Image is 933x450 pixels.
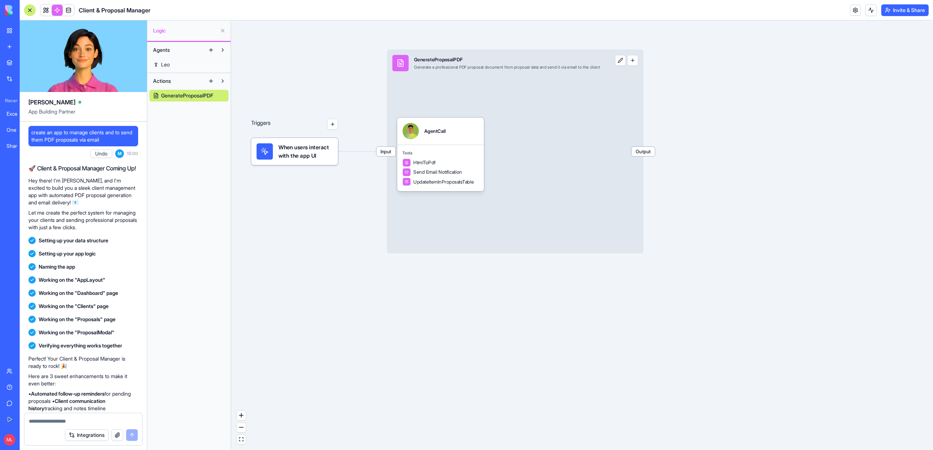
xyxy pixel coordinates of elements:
[39,316,116,323] span: Working on the "Proposals" page
[7,126,27,134] div: One Drive
[90,149,112,158] button: Undo
[413,159,436,166] span: HtmlToPdf
[149,44,205,56] button: Agents
[39,237,108,244] span: Setting up your data structure
[397,118,484,191] div: AgentCallToolsHtmlToPdfSend Email NotificationUpdateItemInProposalsTable
[149,90,229,101] a: GenerateProposalPDF
[251,119,270,130] p: Triggers
[31,129,135,143] span: create an app to manage clients and to send them PDF proposals via email
[387,50,644,254] div: InputGenerateProposalPDFGenerate a professional PDF proposal document from proposal data and send...
[115,149,124,158] span: M
[39,342,122,349] span: Verifying everything works together
[414,65,600,70] div: Generate a professional PDF proposal document from proposal data and send it via email to the client
[161,92,213,99] span: GenerateProposalPDF
[39,263,75,270] span: Naming the app
[39,276,105,284] span: Working on the "AppLayout"
[251,138,338,165] div: When users interact with the app UI
[2,123,31,137] a: One Drive
[5,5,50,15] img: logo
[149,75,205,87] button: Actions
[237,435,246,445] button: fit view
[632,147,655,156] span: Output
[2,139,31,153] a: Share Point
[28,209,138,231] p: Let me create the perfect system for managing your clients and sending professional proposals wit...
[161,61,170,68] span: Leo
[7,142,27,150] div: Share Point
[39,329,114,336] span: Working on the "ProposalModal"
[413,169,462,176] span: Send Email Notification
[4,434,15,446] span: ML
[251,97,338,165] div: Triggers
[28,164,138,173] h2: 🚀 Client & Proposal Manager Coming Up!
[39,289,118,297] span: Working on the "Dashboard" page
[28,177,138,206] p: Hey there! I'm [PERSON_NAME], and I'm excited to build you a sleek client management app with aut...
[31,391,105,397] strong: Automated follow-up reminders
[424,128,446,135] div: AgentCall
[127,151,138,157] span: 15:00
[2,98,17,104] span: Recent
[28,390,138,427] p: • for pending proposals • tracking and notes timeline • for faster creation with pre-filled services
[39,303,109,310] span: Working on the "Clients" page
[65,429,109,441] button: Integrations
[28,355,138,370] p: Perfect! Your Client & Proposal Manager is ready to rock! 🎉
[237,411,246,420] button: zoom in
[414,56,600,63] div: GenerateProposalPDF
[28,398,105,411] strong: Client communication history
[7,110,27,118] div: Excel
[149,59,229,70] a: Leo
[402,150,479,156] span: Tools
[237,423,246,432] button: zoom out
[79,6,151,15] span: Client & Proposal Manager
[153,77,171,85] span: Actions
[28,373,138,387] p: Here are 3 sweet enhancements to make it even better:
[413,178,474,185] span: UpdateItemInProposalsTable
[153,27,217,34] span: Logic
[2,107,31,121] a: Excel
[376,147,395,156] span: Input
[881,4,929,16] button: Invite & Share
[153,46,170,54] span: Agents
[28,98,75,107] span: [PERSON_NAME]
[28,108,138,121] span: App Building Partner
[278,143,333,160] span: When users interact with the app UI
[39,250,96,257] span: Setting up your app logic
